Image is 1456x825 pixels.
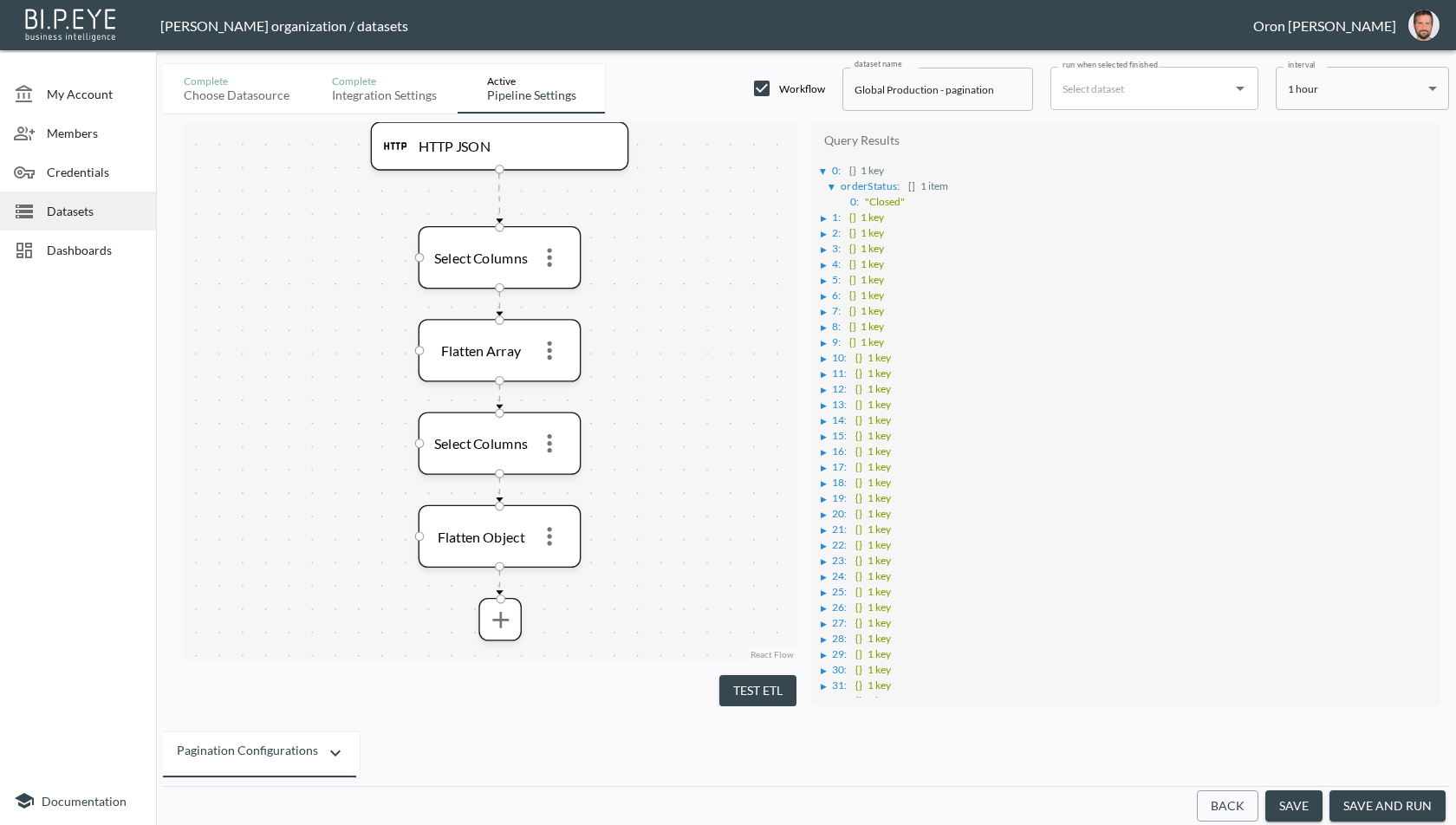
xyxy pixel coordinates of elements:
[832,445,848,458] span: 16 :
[832,226,842,239] span: 2 :
[852,523,890,536] span: 1 key
[821,448,827,457] div: ▶
[719,675,796,707] button: Test ETL
[1408,10,1440,41] img: f7df4f0b1e237398fe25aedd0497c453
[849,289,856,302] span: {}
[832,538,848,551] span: 22 :
[47,202,142,220] span: Datasets
[821,386,827,394] div: ▶
[332,75,437,88] div: Complete
[908,179,915,192] span: []
[431,249,530,266] div: Select Columns
[852,382,890,395] span: 1 key
[849,320,856,333] span: {}
[855,632,862,645] span: {}
[821,401,827,410] div: ▶
[832,663,848,676] span: 30 :
[846,289,884,302] span: 1 key
[821,417,827,425] div: ▶
[855,445,862,458] span: {}
[855,507,862,520] span: {}
[832,367,848,380] span: 11 :
[821,526,827,535] div: ▶
[177,743,318,767] div: Pagination configurations
[819,168,828,174] div: ▶
[1058,75,1225,102] input: Select dataset
[1063,59,1158,70] label: run when selected finished
[849,164,856,177] span: {}
[832,398,848,411] span: 13 :
[832,242,842,255] span: 3 :
[1396,4,1452,46] button: oron@bipeye.com
[779,82,825,95] span: Workflow
[852,632,890,645] span: 1 key
[852,445,890,458] span: 1 key
[846,304,884,317] span: 1 key
[846,226,884,239] span: 1 key
[821,245,827,254] div: ▶
[865,195,905,208] span: "Closed"
[852,507,890,520] span: 1 key
[531,238,569,276] button: more
[852,413,890,426] span: 1 key
[855,351,862,364] span: {}
[1265,790,1323,822] button: save
[855,616,862,629] span: {}
[846,257,884,270] span: 1 key
[846,335,884,348] span: 1 key
[499,172,500,223] g: Edge from dataset-integration to 0
[821,588,827,597] div: ▶
[482,601,519,638] button: more
[819,131,1432,147] div: Query Results
[832,616,848,629] span: 27 :
[855,569,862,582] span: {}
[821,698,827,706] div: ▶
[852,491,890,504] span: 1 key
[751,649,794,659] a: React Flow attribution
[47,241,142,259] span: Dashboards
[821,620,827,628] div: ▶
[1288,79,1421,99] div: 1 hour
[832,460,848,473] span: 17 :
[821,339,827,348] div: ▶
[832,351,848,364] span: 10 :
[1288,59,1316,70] label: interval
[47,124,142,142] span: Members
[855,523,862,536] span: {}
[832,304,842,317] span: 7 :
[821,573,827,581] div: ▶
[821,464,827,472] div: ▶
[855,679,862,692] span: {}
[821,261,827,270] div: ▶
[832,429,848,442] span: 15 :
[821,557,827,566] div: ▶
[846,242,884,255] span: 1 key
[849,226,856,239] span: {}
[832,632,848,645] span: 28 :
[832,257,842,270] span: 4 :
[855,460,862,473] span: {}
[832,507,848,520] span: 20 :
[849,211,856,224] span: {}
[821,214,827,223] div: ▶
[832,694,848,707] span: 32 :
[821,230,827,238] div: ▶
[855,601,862,614] span: {}
[841,179,900,192] span: orderStatus :
[832,569,848,582] span: 24 :
[906,179,948,192] span: 1 item
[821,510,827,519] div: ▶
[852,476,890,489] span: 1 key
[849,335,856,348] span: {}
[828,184,836,190] div: ▶
[821,354,827,363] div: ▶
[855,476,862,489] span: {}
[852,460,890,473] span: 1 key
[821,495,827,503] div: ▶
[184,88,289,103] div: Choose datasource
[855,382,862,395] span: {}
[832,601,848,614] span: 26 :
[832,273,842,286] span: 5 :
[852,663,890,676] span: 1 key
[821,542,827,550] div: ▶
